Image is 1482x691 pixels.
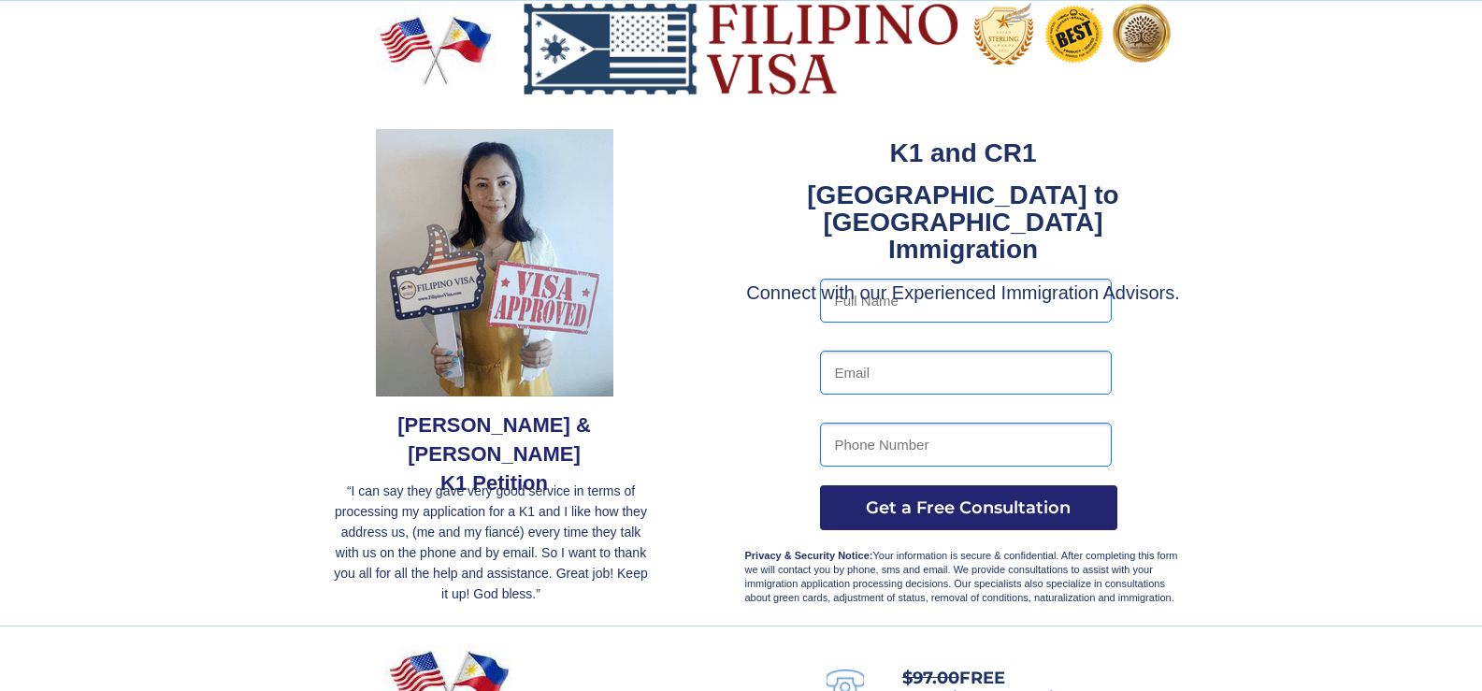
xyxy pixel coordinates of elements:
strong: [GEOGRAPHIC_DATA] to [GEOGRAPHIC_DATA] Immigration [807,180,1118,264]
span: Get a Free Consultation [820,497,1117,518]
button: Get a Free Consultation [820,485,1117,530]
input: Phone Number [820,423,1112,467]
span: Connect with our Experienced Immigration Advisors. [746,282,1180,303]
span: Your information is secure & confidential. After completing this form we will contact you by phon... [745,550,1178,603]
p: “I can say they gave very good service in terms of processing my application for a K1 and I like ... [330,481,653,604]
strong: Privacy & Security Notice: [745,550,873,561]
span: FREE [902,668,1005,688]
strong: K1 and CR1 [889,138,1036,167]
input: Email [820,351,1112,395]
input: Full Name [820,279,1112,323]
span: [PERSON_NAME] & [PERSON_NAME] K1 Petition [397,413,591,495]
s: $97.00 [902,668,959,688]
